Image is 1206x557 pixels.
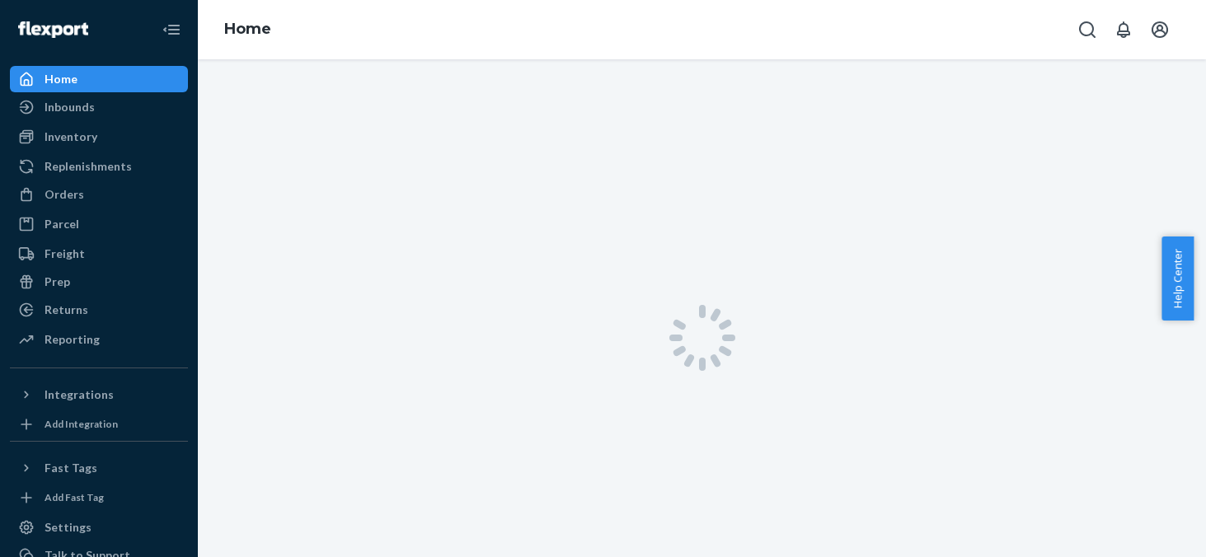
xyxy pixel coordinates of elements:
[10,124,188,150] a: Inventory
[10,488,188,508] a: Add Fast Tag
[45,490,104,504] div: Add Fast Tag
[10,297,188,323] a: Returns
[45,246,85,262] div: Freight
[10,241,188,267] a: Freight
[45,274,70,290] div: Prep
[45,158,132,175] div: Replenishments
[10,181,188,208] a: Orders
[10,326,188,353] a: Reporting
[45,129,97,145] div: Inventory
[10,455,188,481] button: Fast Tags
[45,216,79,232] div: Parcel
[10,211,188,237] a: Parcel
[18,21,88,38] img: Flexport logo
[45,417,118,431] div: Add Integration
[45,186,84,203] div: Orders
[10,414,188,434] a: Add Integration
[10,381,188,408] button: Integrations
[1143,13,1176,46] button: Open account menu
[1071,13,1104,46] button: Open Search Box
[45,331,100,348] div: Reporting
[10,153,188,180] a: Replenishments
[1107,13,1140,46] button: Open notifications
[10,66,188,92] a: Home
[45,386,114,403] div: Integrations
[211,6,284,54] ol: breadcrumbs
[10,94,188,120] a: Inbounds
[45,460,97,476] div: Fast Tags
[155,13,188,46] button: Close Navigation
[10,269,188,295] a: Prep
[45,302,88,318] div: Returns
[45,99,95,115] div: Inbounds
[10,514,188,541] a: Settings
[224,20,271,38] a: Home
[1161,236,1194,321] button: Help Center
[45,71,77,87] div: Home
[45,519,92,536] div: Settings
